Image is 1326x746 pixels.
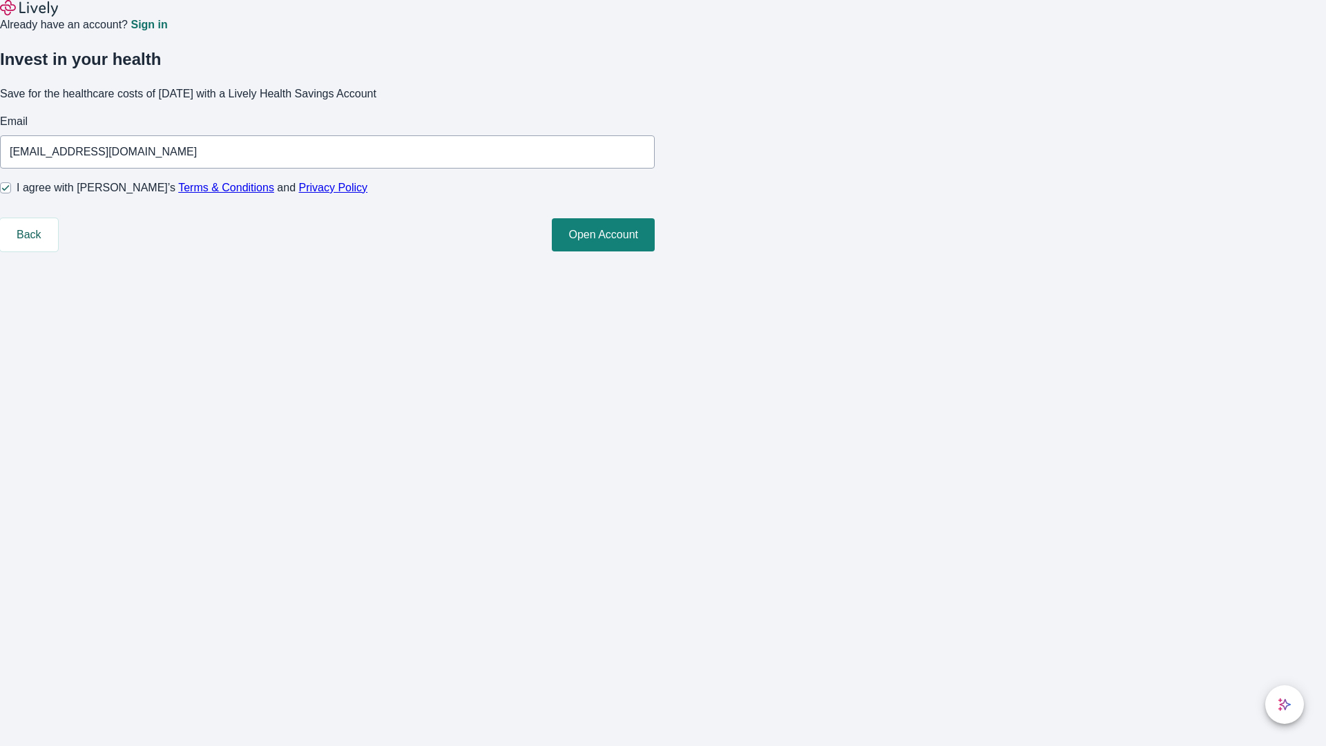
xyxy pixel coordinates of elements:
button: Open Account [552,218,655,251]
button: chat [1265,685,1304,724]
svg: Lively AI Assistant [1278,698,1291,711]
a: Privacy Policy [299,182,368,193]
a: Terms & Conditions [178,182,274,193]
a: Sign in [131,19,167,30]
span: I agree with [PERSON_NAME]’s and [17,180,367,196]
